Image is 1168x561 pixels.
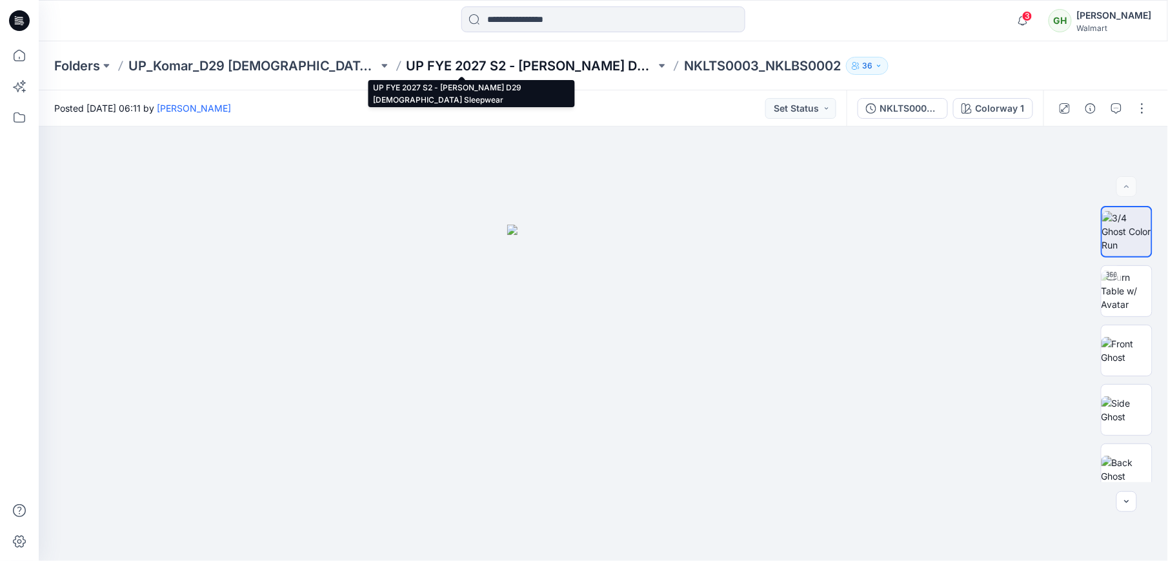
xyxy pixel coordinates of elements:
a: Folders [54,57,100,75]
div: Walmart [1077,23,1152,33]
div: [PERSON_NAME] [1077,8,1152,23]
img: Turn Table w/ Avatar [1102,270,1152,311]
button: Colorway 1 [953,98,1033,119]
img: 3/4 Ghost Color Run [1102,211,1151,252]
div: GH [1049,9,1072,32]
a: [PERSON_NAME] [157,103,231,114]
button: 36 [846,57,889,75]
button: Details [1080,98,1101,119]
a: UP_Komar_D29 [DEMOGRAPHIC_DATA] Sleep [128,57,378,75]
button: NKLTS0003_NKLBS0002 [858,98,948,119]
div: NKLTS0003_NKLBS0002 [880,101,940,116]
span: 3 [1022,11,1032,21]
p: 36 [862,59,872,73]
img: Side Ghost [1102,396,1152,423]
img: Back Ghost [1102,456,1152,483]
p: NKLTS0003_NKLBS0002 [684,57,841,75]
div: Colorway 1 [976,101,1025,116]
span: Posted [DATE] 06:11 by [54,101,231,115]
a: UP FYE 2027 S2 - [PERSON_NAME] D29 [DEMOGRAPHIC_DATA] Sleepwear [407,57,656,75]
img: Front Ghost [1102,337,1152,364]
